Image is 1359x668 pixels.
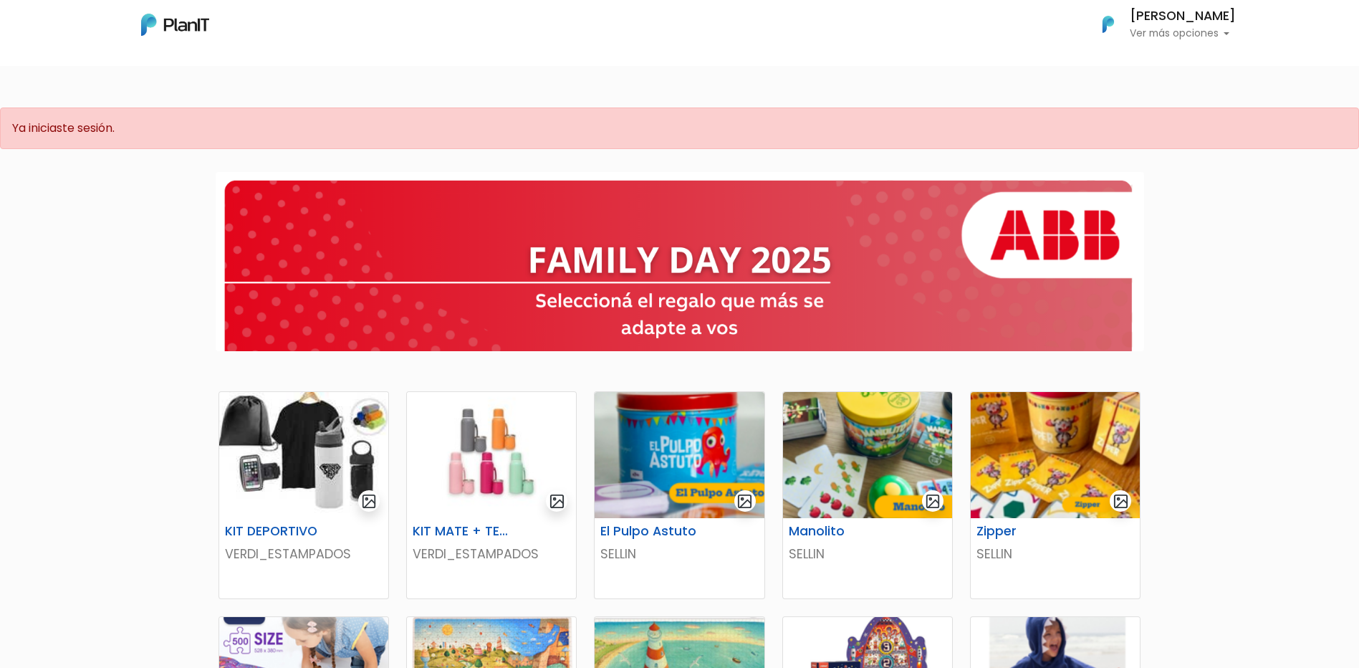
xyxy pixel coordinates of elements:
[971,392,1140,518] img: thumb_Captura_de_pantalla_2025-07-29_105257.png
[782,391,953,599] a: gallery-light Manolito SELLIN
[216,524,333,539] h6: KIT DEPORTIVO
[592,524,709,539] h6: El Pulpo Astuto
[413,545,570,563] p: VERDI_ESTAMPADOS
[925,493,941,510] img: gallery-light
[789,545,946,563] p: SELLIN
[219,392,388,518] img: thumb_WhatsApp_Image_2025-05-26_at_09.52.07.jpeg
[783,392,952,518] img: thumb_Captura_de_pantalla_2025-07-29_104833.png
[976,545,1134,563] p: SELLIN
[406,391,577,599] a: gallery-light KIT MATE + TERMO VERDI_ESTAMPADOS
[1093,9,1124,40] img: PlanIt Logo
[594,391,764,599] a: gallery-light El Pulpo Astuto SELLIN
[1084,6,1236,43] button: PlanIt Logo [PERSON_NAME] Ver más opciones
[780,524,897,539] h6: Manolito
[361,493,378,510] img: gallery-light
[404,524,521,539] h6: KIT MATE + TERMO
[225,545,383,563] p: VERDI_ESTAMPADOS
[970,391,1140,599] a: gallery-light Zipper SELLIN
[407,392,576,518] img: thumb_2000___2000-Photoroom_-_2025-07-02T103351.963.jpg
[219,391,389,599] a: gallery-light KIT DEPORTIVO VERDI_ESTAMPADOS
[141,14,209,36] img: PlanIt Logo
[600,545,758,563] p: SELLIN
[1130,10,1236,23] h6: [PERSON_NAME]
[968,524,1085,539] h6: Zipper
[736,493,753,510] img: gallery-light
[1130,29,1236,39] p: Ver más opciones
[1113,493,1129,510] img: gallery-light
[549,493,565,510] img: gallery-light
[595,392,764,518] img: thumb_Captura_de_pantalla_2025-07-29_101456.png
